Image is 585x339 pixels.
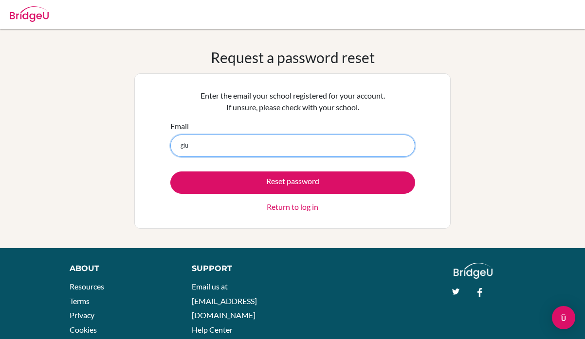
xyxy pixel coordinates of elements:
div: About [70,263,170,274]
a: Email us at [EMAIL_ADDRESS][DOMAIN_NAME] [192,282,257,320]
a: Terms [70,296,90,305]
a: Resources [70,282,104,291]
a: Return to log in [267,201,318,213]
div: Open Intercom Messenger [552,306,575,329]
h1: Request a password reset [211,49,375,66]
a: Help Center [192,325,233,334]
div: Support [192,263,283,274]
img: Bridge-U [10,6,49,22]
a: Cookies [70,325,97,334]
button: Reset password [170,171,415,194]
label: Email [170,120,189,132]
img: logo_white@2x-f4f0deed5e89b7ecb1c2cc34c3e3d731f90f0f143d5ea2071677605dd97b5244.png [454,263,493,279]
a: Privacy [70,310,94,320]
p: Enter the email your school registered for your account. If unsure, please check with your school. [170,90,415,113]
